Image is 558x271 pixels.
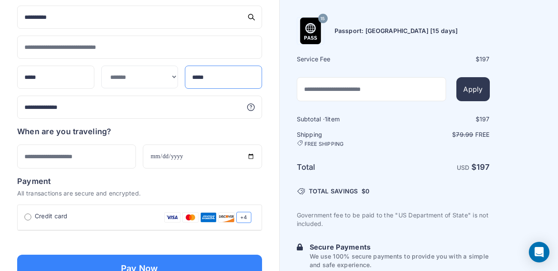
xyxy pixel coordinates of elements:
[394,55,490,63] div: $
[457,164,470,171] span: USD
[320,13,325,24] span: 15
[297,211,490,228] p: Government fee to be paid to the "US Department of State" is not included.
[297,55,392,63] h6: Service Fee
[17,126,112,138] h6: When are you traveling?
[477,163,490,172] span: 197
[394,115,490,123] div: $
[475,131,490,138] span: Free
[456,131,473,138] span: 79.99
[17,189,262,198] p: All transactions are secure and encrypted.
[164,212,181,223] img: Visa Card
[365,187,369,195] span: 0
[471,163,490,172] strong: $
[529,242,549,262] div: Open Intercom Messenger
[297,115,392,123] h6: Subtotal · item
[362,187,370,196] span: $
[309,187,358,196] span: TOTAL SAVINGS
[297,18,324,44] img: Product Name
[297,161,392,173] h6: Total
[456,77,489,101] button: Apply
[394,130,490,139] p: $
[335,27,458,35] h6: Passport: [GEOGRAPHIC_DATA] [15 days]
[182,212,199,223] img: Mastercard
[480,55,490,63] span: 197
[200,212,217,223] img: Amex
[35,212,68,220] span: Credit card
[236,212,251,223] span: +4
[310,242,490,252] h6: Secure Payments
[310,252,490,269] p: We use 100% secure payments to provide you with a simple and safe experience.
[297,130,392,148] h6: Shipping
[247,103,255,111] svg: More information
[480,115,490,123] span: 197
[305,141,344,148] span: FREE SHIPPING
[218,212,235,223] img: Discover
[17,175,262,187] h6: Payment
[325,115,327,123] span: 1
